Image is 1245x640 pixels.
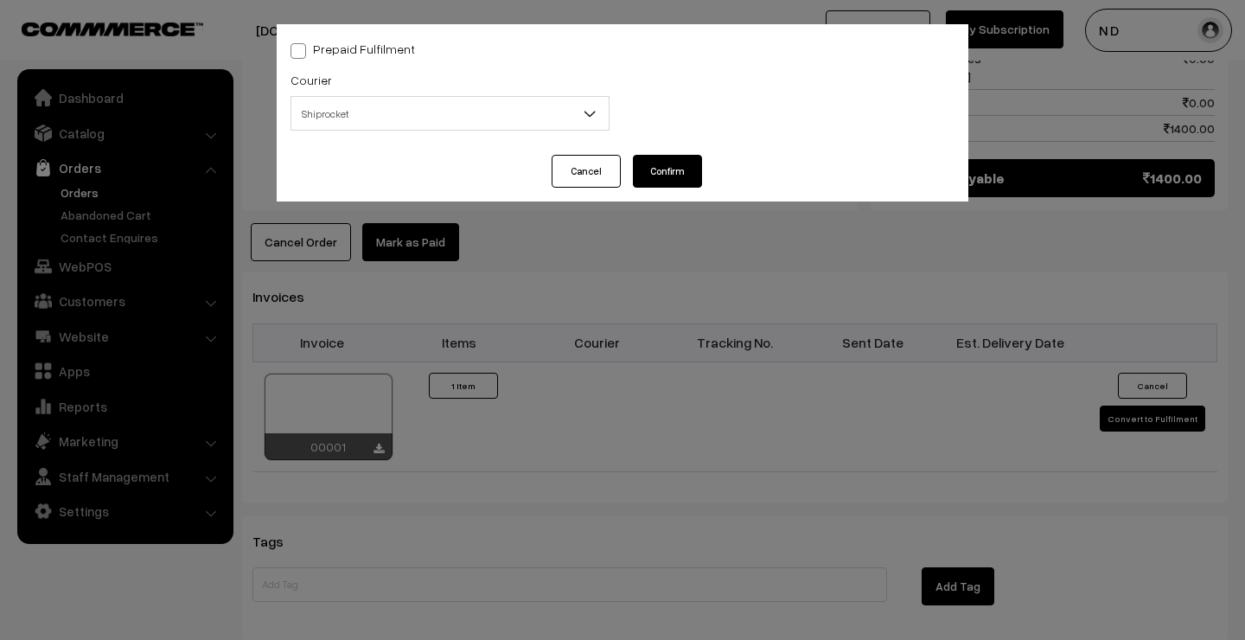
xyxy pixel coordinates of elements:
span: Shiprocket [290,96,610,131]
label: Courier [290,71,332,89]
label: Prepaid Fulfilment [290,40,415,58]
button: Cancel [552,155,621,188]
span: Shiprocket [291,99,609,129]
button: Confirm [633,155,702,188]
